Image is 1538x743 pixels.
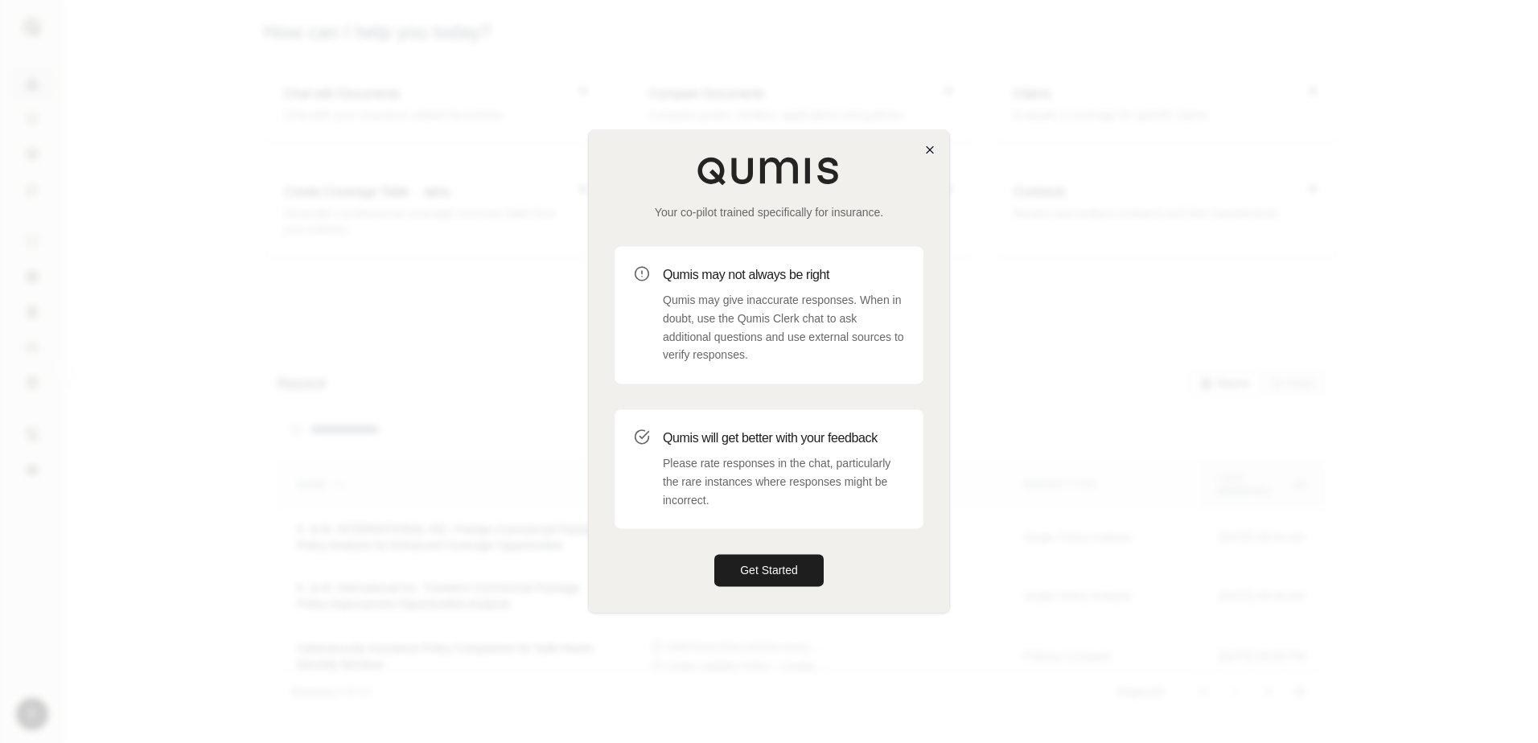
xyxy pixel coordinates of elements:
[714,555,824,587] button: Get Started
[615,204,923,220] p: Your co-pilot trained specifically for insurance.
[663,454,904,509] p: Please rate responses in the chat, particularly the rare instances where responses might be incor...
[663,291,904,364] p: Qumis may give inaccurate responses. When in doubt, use the Qumis Clerk chat to ask additional qu...
[697,156,841,185] img: Qumis Logo
[663,265,904,285] h3: Qumis may not always be right
[663,429,904,448] h3: Qumis will get better with your feedback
